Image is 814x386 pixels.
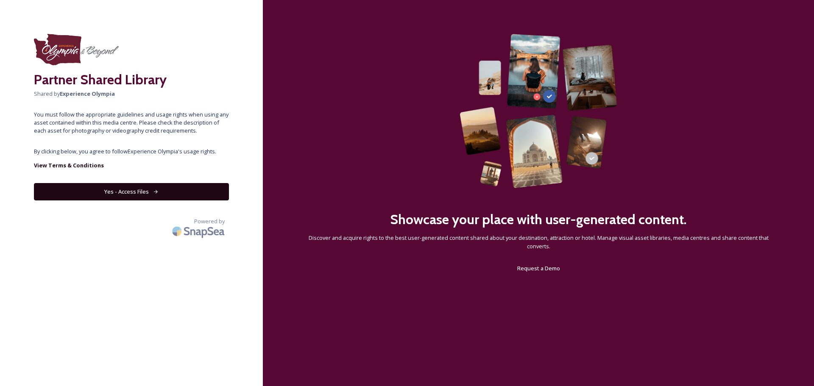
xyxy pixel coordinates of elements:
[460,34,617,188] img: 63b42ca75bacad526042e722_Group%20154-p-800.png
[34,34,119,65] img: download.png
[390,209,687,230] h2: Showcase your place with user-generated content.
[194,217,225,225] span: Powered by
[517,263,560,273] a: Request a Demo
[60,90,115,97] strong: Experience Olympia
[34,69,229,90] h2: Partner Shared Library
[170,221,229,241] img: SnapSea Logo
[34,111,229,135] span: You must follow the appropriate guidelines and usage rights when using any asset contained within...
[297,234,780,250] span: Discover and acquire rights to the best user-generated content shared about your destination, att...
[34,183,229,200] button: Yes - Access Files
[34,90,229,98] span: Shared by
[517,264,560,272] span: Request a Demo
[34,147,229,156] span: By clicking below, you agree to follow Experience Olympia 's usage rights.
[34,160,229,170] a: View Terms & Conditions
[34,161,104,169] strong: View Terms & Conditions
